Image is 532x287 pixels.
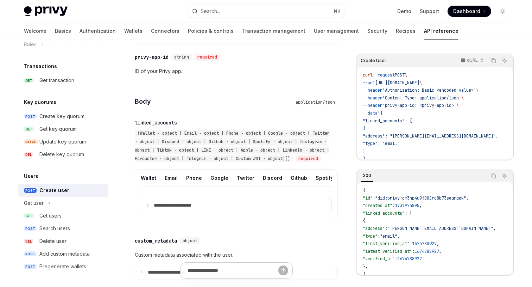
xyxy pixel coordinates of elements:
span: "address" [363,226,385,231]
a: PATCHUpdate key quorum [18,135,108,148]
a: Security [367,23,387,39]
button: Twitter [237,170,254,186]
a: Support [420,8,439,15]
a: Policies & controls [188,23,234,39]
a: GETGet transaction [18,74,108,87]
button: Wallet [141,170,156,186]
div: required [296,155,321,162]
span: POST [24,264,37,269]
span: "first_verified_at" [363,241,410,246]
div: Search users [39,224,70,233]
button: Toggle dark mode [497,6,508,17]
span: , [437,241,439,246]
span: "email" [380,233,397,239]
button: Toggle Get user section [18,197,108,209]
button: Ask AI [500,171,509,181]
p: cURL [467,57,478,63]
span: string [174,54,189,60]
span: Dashboard [453,8,480,15]
span: : [385,226,387,231]
span: POST [395,72,405,78]
span: { [363,126,365,131]
span: Create User [361,58,386,63]
button: Phone [186,170,202,186]
span: , [397,233,400,239]
div: required [195,54,220,61]
span: , [493,226,496,231]
span: \ [456,103,459,108]
span: \ [461,95,464,101]
a: Basics [55,23,71,39]
button: Copy the contents from the code block [489,171,498,181]
p: Custom metadata associated with the user. [135,251,338,259]
a: POSTCreate user [18,184,108,197]
div: Get user [24,199,44,207]
span: 'privy-app-id: <privy-app-id>' [382,103,456,108]
a: DELDelete key quorum [18,148,108,161]
a: Dashboard [448,6,491,17]
span: GET [24,127,34,132]
span: "[PERSON_NAME][EMAIL_ADDRESS][DOMAIN_NAME]" [387,226,493,231]
a: Recipes [396,23,416,39]
button: Discord [263,170,282,186]
span: \ [405,72,407,78]
a: Wallets [124,23,142,39]
span: object [183,238,197,244]
a: API reference [424,23,458,39]
div: privy-app-id [135,54,169,61]
span: : [392,203,395,208]
span: } [363,148,365,154]
span: PATCH [24,139,38,145]
span: "created_at" [363,203,392,208]
div: application/json [293,99,338,106]
span: "verified_at" [363,256,395,262]
a: Transaction management [242,23,305,39]
h5: Transactions [24,62,57,71]
div: Search... [201,7,220,16]
button: Spotify [316,170,334,186]
span: : [378,233,380,239]
button: Email [165,170,178,186]
a: Connectors [151,23,179,39]
button: Google [210,170,228,186]
span: 1674788927 [397,256,422,262]
span: ] [363,156,365,162]
span: GET [24,78,34,83]
a: User management [314,23,359,39]
a: GETGet users [18,209,108,222]
span: , [439,249,442,254]
div: Update key quorum [39,138,86,146]
span: POST [24,114,37,119]
button: Ask AI [500,56,509,65]
span: '{ [378,110,382,116]
span: --request [373,72,395,78]
div: 200 [361,171,373,180]
span: : [373,195,375,201]
input: Ask a question... [188,263,278,278]
span: "latest_verified_at" [363,249,412,254]
div: Create user [39,186,69,195]
span: "linked_accounts": [ [363,118,412,124]
span: [URL][DOMAIN_NAME] [375,80,419,86]
h4: Body [135,97,293,106]
span: }, [363,264,368,269]
h5: Users [24,172,38,181]
span: { [363,218,365,224]
span: : [410,241,412,246]
span: "type": "email" [363,141,400,146]
a: POSTPregenerate wallets [18,260,108,273]
span: curl [363,72,373,78]
a: Demo [397,8,411,15]
span: --data [363,110,378,116]
span: DEL [24,239,33,244]
span: : [ [405,210,412,216]
span: 1731974895 [395,203,419,208]
a: DELDelete user [18,235,108,248]
span: --header [363,103,382,108]
span: "linked_accounts" [363,210,405,216]
a: POSTSearch users [18,222,108,235]
span: ⌘ K [333,8,341,14]
span: : [412,249,414,254]
a: GETGet key quorum [18,123,108,135]
span: --header [363,87,382,93]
